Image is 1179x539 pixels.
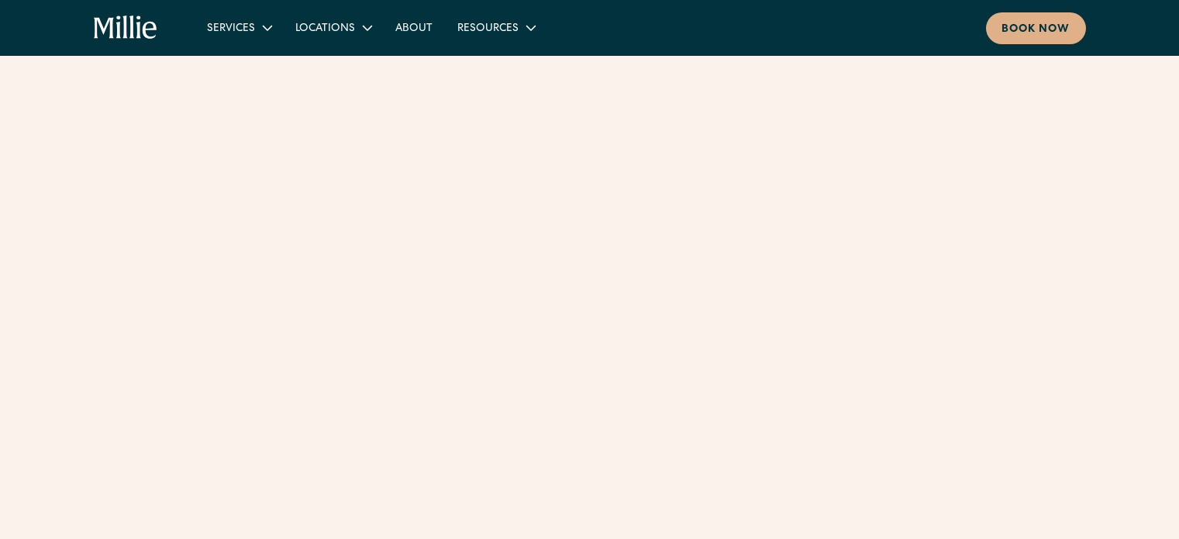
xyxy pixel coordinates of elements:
[986,12,1086,44] a: Book now
[195,15,283,40] div: Services
[94,16,158,40] a: home
[295,21,355,37] div: Locations
[457,21,519,37] div: Resources
[1001,22,1070,38] div: Book now
[283,15,383,40] div: Locations
[445,15,546,40] div: Resources
[383,15,445,40] a: About
[207,21,255,37] div: Services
